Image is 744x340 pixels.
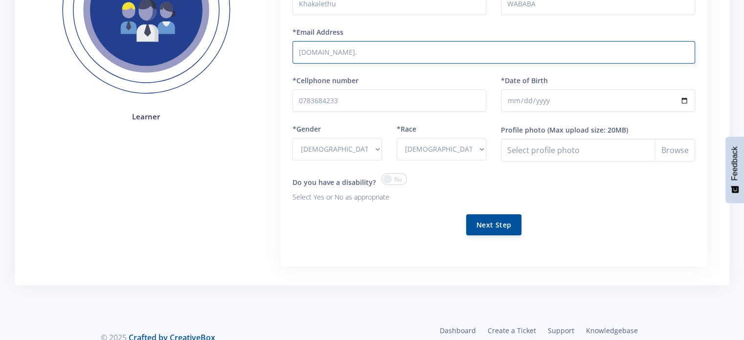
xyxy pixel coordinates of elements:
[434,323,482,338] a: Dashboard
[730,146,739,181] span: Feedback
[293,177,376,187] label: Do you have a disability?
[293,41,695,64] input: Email Address
[293,27,343,37] label: *Email Address
[293,124,321,134] label: *Gender
[397,124,416,134] label: *Race
[293,75,359,86] label: *Cellphone number
[542,323,580,338] a: Support
[501,125,545,135] label: Profile photo
[293,191,487,203] p: Select Yes or No as appropriate
[501,75,548,86] label: *Date of Birth
[482,323,542,338] a: Create a Ticket
[293,90,487,112] input: Number with no spaces
[725,136,744,203] button: Feedback - Show survey
[45,111,248,122] h4: Learner
[580,323,644,338] a: Knowledgebase
[586,326,638,335] span: Knowledgebase
[547,125,628,135] label: (Max upload size: 20MB)
[466,214,521,235] button: Next Step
